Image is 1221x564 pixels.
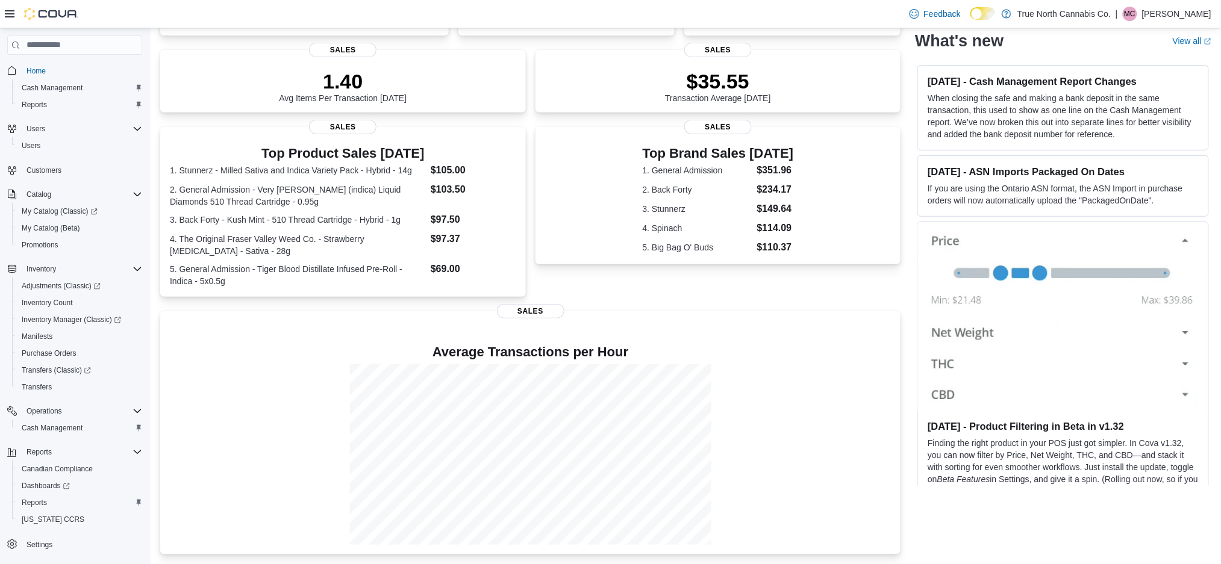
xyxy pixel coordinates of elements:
[22,83,83,93] span: Cash Management
[17,495,52,510] a: Reports
[22,382,52,392] span: Transfers
[22,63,142,78] span: Home
[17,98,52,112] a: Reports
[22,445,57,459] button: Reports
[22,122,142,136] span: Users
[1017,7,1111,21] p: True North Cannabis Co.
[17,81,87,95] a: Cash Management
[12,477,147,494] a: Dashboards
[22,298,73,308] span: Inventory Count
[928,92,1199,140] p: When closing the safe and making a bank deposit in the same transaction, this used to show as one...
[757,240,794,255] dd: $110.37
[1204,38,1211,45] svg: External link
[970,7,996,20] input: Dark Mode
[309,43,376,57] span: Sales
[12,96,147,113] button: Reports
[22,64,51,78] a: Home
[17,495,142,510] span: Reports
[17,238,63,252] a: Promotions
[757,182,794,197] dd: $234.17
[170,214,426,226] dt: 3. Back Forty - Kush Mint - 510 Thread Cartridge - Hybrid - 1g
[170,263,426,287] dt: 5. General Admission - Tiger Blood Distillate Infused Pre-Roll - Indica - 5x0.5g
[431,212,516,227] dd: $97.50
[22,536,142,551] span: Settings
[431,182,516,197] dd: $103.50
[24,8,78,20] img: Cova
[17,296,78,310] a: Inventory Count
[17,421,87,435] a: Cash Management
[431,232,516,246] dd: $97.37
[17,346,142,361] span: Purchase Orders
[684,43,752,57] span: Sales
[12,203,147,220] a: My Catalog (Classic)
[12,511,147,528] button: [US_STATE] CCRS
[17,346,81,361] a: Purchase Orders
[22,365,91,375] span: Transfers (Classic)
[27,190,51,199] span: Catalog
[12,494,147,511] button: Reports
[643,184,752,196] dt: 2. Back Forty
[22,423,83,433] span: Cash Management
[12,328,147,345] button: Manifests
[22,100,47,110] span: Reports
[643,222,752,234] dt: 4. Spinach
[915,31,1004,51] h2: What's new
[12,311,147,328] a: Inventory Manager (Classic)
[22,498,47,507] span: Reports
[17,296,142,310] span: Inventory Count
[22,349,77,358] span: Purchase Orders
[12,460,147,477] button: Canadian Compliance
[27,406,62,416] span: Operations
[22,481,70,491] span: Dashboards
[431,262,516,276] dd: $69.00
[928,437,1199,497] p: Finding the right product in your POS just got simpler. In Cova v1.32, you can now filter by Pric...
[12,79,147,96] button: Cash Management
[27,540,52,550] span: Settings
[22,281,101,291] span: Adjustments (Classic)
[17,238,142,252] span: Promotions
[27,166,61,175] span: Customers
[22,464,93,474] span: Canadian Compliance
[22,163,142,178] span: Customers
[2,444,147,460] button: Reports
[22,223,80,233] span: My Catalog (Beta)
[17,312,126,327] a: Inventory Manager (Classic)
[928,182,1199,206] p: If you are using the Ontario ASN format, the ASN Import in purchase orders will now automatically...
[12,420,147,436] button: Cash Management
[170,184,426,208] dt: 2. General Admission - Very [PERSON_NAME] (indica) Liquid Diamonds 510 Thread Cartridge - 0.95g
[643,146,794,161] h3: Top Brand Sales [DATE]
[22,187,142,202] span: Catalog
[905,2,966,26] a: Feedback
[22,122,50,136] button: Users
[17,98,142,112] span: Reports
[17,138,142,153] span: Users
[27,124,45,134] span: Users
[2,535,147,553] button: Settings
[22,332,52,341] span: Manifests
[757,202,794,216] dd: $149.64
[665,69,771,93] p: $35.55
[757,163,794,178] dd: $351.96
[27,66,46,76] span: Home
[22,538,57,552] a: Settings
[22,141,40,150] span: Users
[170,164,426,176] dt: 1. Stunnerz - Milled Sativa and Indica Variety Pack - Hybrid - 14g
[17,204,142,218] span: My Catalog (Classic)
[497,304,564,318] span: Sales
[2,403,147,420] button: Operations
[7,57,142,559] nav: Complex example
[22,187,56,202] button: Catalog
[27,447,52,457] span: Reports
[17,462,98,476] a: Canadian Compliance
[22,262,61,276] button: Inventory
[22,404,67,418] button: Operations
[22,404,142,418] span: Operations
[17,363,142,377] span: Transfers (Classic)
[1116,7,1118,21] p: |
[665,69,771,103] div: Transaction Average [DATE]
[17,512,142,527] span: Washington CCRS
[17,380,142,394] span: Transfers
[1173,36,1211,46] a: View allExternal link
[27,264,56,274] span: Inventory
[12,220,147,237] button: My Catalog (Beta)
